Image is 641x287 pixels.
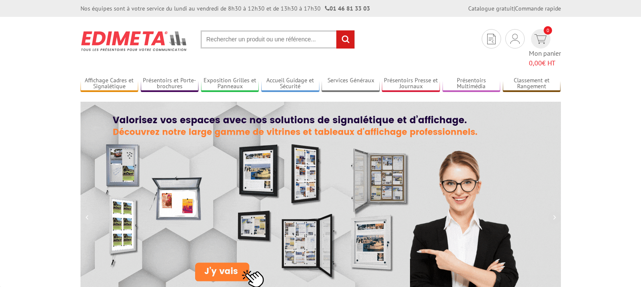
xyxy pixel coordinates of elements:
input: rechercher [336,30,354,49]
a: Exposition Grilles et Panneaux [201,77,259,91]
span: Mon panier [529,49,561,68]
a: Catalogue gratuit [468,5,514,12]
a: Présentoirs Presse et Journaux [382,77,440,91]
img: devis rapide [534,34,547,44]
img: Présentoir, panneau, stand - Edimeta - PLV, affichage, mobilier bureau, entreprise [80,25,188,57]
span: 0 [544,26,552,35]
a: Affichage Cadres et Signalétique [80,77,139,91]
div: | [468,4,561,13]
strong: 01 46 81 33 03 [325,5,370,12]
a: Services Généraux [322,77,380,91]
a: Présentoirs Multimédia [443,77,501,91]
div: Nos équipes sont à votre service du lundi au vendredi de 8h30 à 12h30 et de 13h30 à 17h30 [80,4,370,13]
a: Commande rapide [515,5,561,12]
a: devis rapide 0 Mon panier 0,00€ HT [529,29,561,68]
img: devis rapide [510,34,520,44]
img: devis rapide [487,34,496,44]
a: Accueil Guidage et Sécurité [261,77,319,91]
input: Rechercher un produit ou une référence... [201,30,355,49]
span: € HT [529,58,561,68]
span: 0,00 [529,59,542,67]
a: Classement et Rangement [503,77,561,91]
a: Présentoirs et Porte-brochures [141,77,199,91]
